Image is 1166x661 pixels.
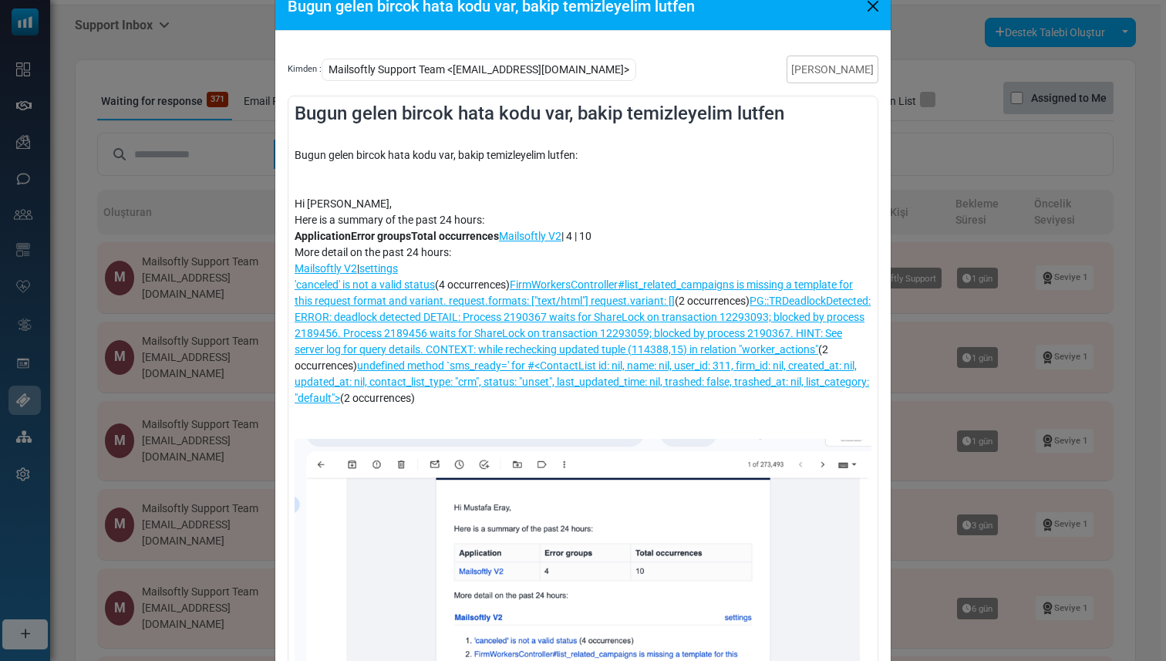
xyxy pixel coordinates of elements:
[295,278,853,307] a: FirmWorkersController#list_related_campaigns is missing a template for this request format and va...
[295,131,871,180] div: Bugun gelen bircok hata kodu var, bakip temizleyelim lutfen:
[295,278,435,291] a: 'canceled' is not a valid status
[295,359,869,404] a: undefined method `sms_ready=' for #<ContactList id: nil, name: nil, user_id: 311, firm_id: nil, c...
[787,56,878,83] a: [PERSON_NAME]
[295,230,499,242] strong: ApplicationError groupsTotal occurrences
[295,196,871,212] div: Hi [PERSON_NAME],
[295,103,871,125] h4: Bugun gelen bircok hata kodu var, bakip temizleyelim lutfen
[295,295,871,356] a: PG::TRDeadlockDetected: ERROR: deadlock detected DETAIL: Process 2190367 waits for ShareLock on t...
[322,59,636,81] span: Mailsoftly Support Team <[EMAIL_ADDRESS][DOMAIN_NAME]>
[295,262,357,275] a: Mailsoftly V2
[288,63,322,76] span: Kimden :
[295,228,871,245] div: | 4 | 10
[359,262,398,275] a: settings
[295,245,871,261] div: More detail on the past 24 hours:
[295,212,871,228] div: Here is a summary of the past 24 hours:
[295,261,871,406] div: | (4 occurrences) (2 occurrences) (2 occurrences) (2 occurrences)
[499,230,561,242] a: Mailsoftly V2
